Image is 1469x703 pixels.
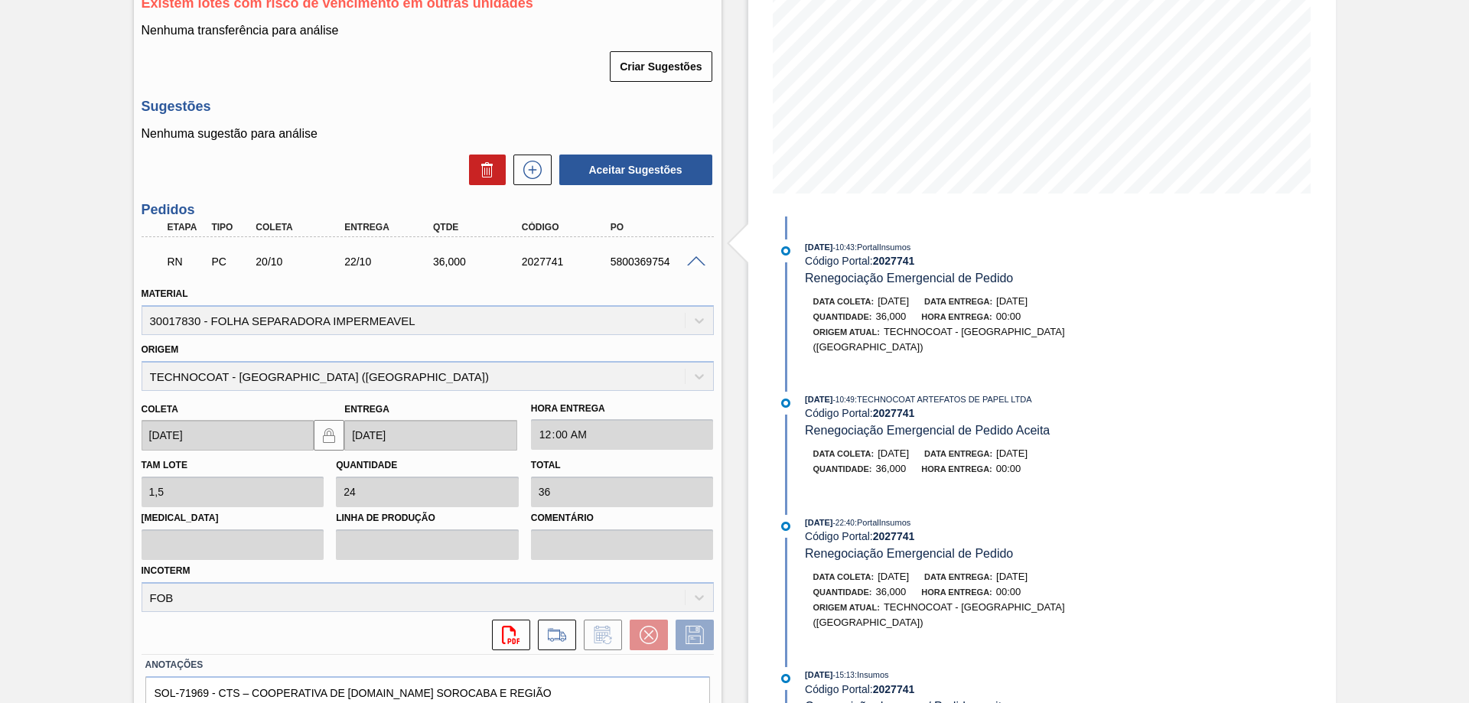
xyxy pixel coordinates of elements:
label: Tam lote [142,460,187,470]
span: [DATE] [805,518,832,527]
span: Quantidade : [813,587,872,597]
div: Código Portal: [805,683,1168,695]
div: Cancelar pedido [622,620,668,650]
span: - 10:43 [833,243,855,252]
span: Data coleta: [813,297,875,306]
span: [DATE] [996,448,1028,459]
p: Nenhuma sugestão para análise [142,127,714,141]
div: Código [518,222,617,233]
div: Pedido de Compra [207,255,253,268]
span: : TECHNOCOAT ARTEFATOS DE PAPEL LTDA [855,395,1032,404]
strong: 2027741 [873,530,915,542]
span: : PortalInsumos [855,518,910,527]
span: [DATE] [878,448,909,459]
span: 36,000 [876,311,907,322]
div: Nova sugestão [506,155,552,185]
label: Coleta [142,404,178,415]
button: Aceitar Sugestões [559,155,712,185]
span: [DATE] [805,395,832,404]
div: 2027741 [518,255,617,268]
label: Material [142,288,188,299]
div: Entrega [340,222,440,233]
label: Entrega [344,404,389,415]
input: dd/mm/yyyy [142,420,314,451]
label: Hora Entrega [531,398,714,420]
label: Comentário [531,507,714,529]
span: - 10:49 [833,395,855,404]
span: 00:00 [996,463,1021,474]
span: 00:00 [996,586,1021,597]
h3: Pedidos [142,202,714,218]
label: Origem [142,344,179,355]
div: PO [607,222,706,233]
label: Quantidade [336,460,397,470]
div: 36,000 [429,255,529,268]
span: Renegociação Emergencial de Pedido [805,272,1013,285]
p: Nenhuma transferência para análise [142,24,714,37]
span: [DATE] [996,295,1028,307]
button: locked [314,420,344,451]
span: [DATE] [805,670,832,679]
span: Data entrega: [924,449,992,458]
label: Linha de Produção [336,507,519,529]
div: Informar alteração no pedido [576,620,622,650]
span: Hora Entrega : [921,464,992,474]
img: atual [781,246,790,255]
span: 00:00 [996,311,1021,322]
span: Origem Atual: [813,603,880,612]
span: Data entrega: [924,572,992,581]
strong: 2027741 [873,407,915,419]
span: Data coleta: [813,572,875,581]
div: Etapa [164,222,210,233]
span: Data entrega: [924,297,992,306]
label: [MEDICAL_DATA] [142,507,324,529]
strong: 2027741 [873,683,915,695]
span: - 15:13 [833,671,855,679]
img: locked [320,426,338,444]
div: Ir para Composição de Carga [530,620,576,650]
span: [DATE] [996,571,1028,582]
label: Total [531,460,561,470]
button: Criar Sugestões [610,51,712,82]
span: Quantidade : [813,464,872,474]
span: [DATE] [878,571,909,582]
span: [DATE] [805,242,832,252]
div: Criar Sugestões [611,50,713,83]
h3: Sugestões [142,99,714,115]
div: Excluir Sugestões [461,155,506,185]
span: Hora Entrega : [921,312,992,321]
img: atual [781,674,790,683]
img: atual [781,399,790,408]
img: atual [781,522,790,531]
div: 22/10/2025 [340,255,440,268]
div: Código Portal: [805,407,1168,419]
span: Quantidade : [813,312,872,321]
span: [DATE] [878,295,909,307]
div: 5800369754 [607,255,706,268]
label: Anotações [145,654,710,676]
input: dd/mm/yyyy [344,420,517,451]
span: Renegociação Emergencial de Pedido [805,547,1013,560]
span: Data coleta: [813,449,875,458]
div: Em renegociação [164,245,210,278]
div: Abrir arquivo PDF [484,620,530,650]
div: Código Portal: [805,530,1168,542]
span: Hora Entrega : [921,587,992,597]
span: TECHNOCOAT - [GEOGRAPHIC_DATA] ([GEOGRAPHIC_DATA]) [813,601,1065,628]
p: RN [168,255,206,268]
span: 36,000 [876,586,907,597]
span: Renegociação Emergencial de Pedido Aceita [805,424,1050,437]
span: : PortalInsumos [855,242,910,252]
span: Origem Atual: [813,327,880,337]
div: Tipo [207,222,253,233]
div: Código Portal: [805,255,1168,267]
div: Aceitar Sugestões [552,153,714,187]
span: 36,000 [876,463,907,474]
div: Qtde [429,222,529,233]
span: : Insumos [855,670,889,679]
div: 20/10/2025 [252,255,351,268]
strong: 2027741 [873,255,915,267]
span: - 22:40 [833,519,855,527]
span: TECHNOCOAT - [GEOGRAPHIC_DATA] ([GEOGRAPHIC_DATA]) [813,326,1065,353]
div: Coleta [252,222,351,233]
